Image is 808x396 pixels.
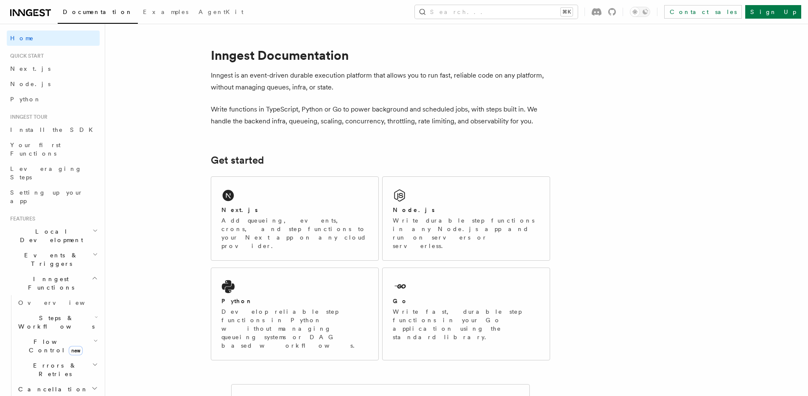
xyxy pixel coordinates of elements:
[10,34,34,42] span: Home
[7,53,44,59] span: Quick start
[211,268,379,360] a: PythonDevelop reliable step functions in Python without managing queueing systems or DAG based wo...
[211,103,550,127] p: Write functions in TypeScript, Python or Go to power background and scheduled jobs, with steps bu...
[382,268,550,360] a: GoWrite fast, durable step functions in your Go application using the standard library.
[10,142,61,157] span: Your first Functions
[7,275,92,292] span: Inngest Functions
[7,114,48,120] span: Inngest tour
[10,65,50,72] span: Next.js
[7,248,100,271] button: Events & Triggers
[7,122,100,137] a: Install the SDK
[10,81,50,87] span: Node.js
[221,307,368,350] p: Develop reliable step functions in Python without managing queueing systems or DAG based workflows.
[63,8,133,15] span: Documentation
[211,47,550,63] h1: Inngest Documentation
[7,92,100,107] a: Python
[15,314,95,331] span: Steps & Workflows
[143,8,188,15] span: Examples
[15,334,100,358] button: Flow Controlnew
[7,76,100,92] a: Node.js
[7,227,92,244] span: Local Development
[7,215,35,222] span: Features
[7,161,100,185] a: Leveraging Steps
[193,3,249,23] a: AgentKit
[69,346,83,355] span: new
[561,8,573,16] kbd: ⌘K
[15,310,100,334] button: Steps & Workflows
[745,5,801,19] a: Sign Up
[7,31,100,46] a: Home
[221,297,253,305] h2: Python
[10,126,98,133] span: Install the SDK
[7,224,100,248] button: Local Development
[15,295,100,310] a: Overview
[10,96,41,103] span: Python
[18,299,106,306] span: Overview
[211,154,264,166] a: Get started
[221,206,258,214] h2: Next.js
[393,307,540,341] p: Write fast, durable step functions in your Go application using the standard library.
[15,361,92,378] span: Errors & Retries
[138,3,193,23] a: Examples
[7,61,100,76] a: Next.js
[199,8,243,15] span: AgentKit
[7,137,100,161] a: Your first Functions
[7,185,100,209] a: Setting up your app
[382,176,550,261] a: Node.jsWrite durable step functions in any Node.js app and run on servers or serverless.
[664,5,742,19] a: Contact sales
[10,189,83,204] span: Setting up your app
[211,70,550,93] p: Inngest is an event-driven durable execution platform that allows you to run fast, reliable code ...
[211,176,379,261] a: Next.jsAdd queueing, events, crons, and step functions to your Next app on any cloud provider.
[393,216,540,250] p: Write durable step functions in any Node.js app and run on servers or serverless.
[7,271,100,295] button: Inngest Functions
[10,165,82,181] span: Leveraging Steps
[15,337,93,354] span: Flow Control
[415,5,578,19] button: Search...⌘K
[221,216,368,250] p: Add queueing, events, crons, and step functions to your Next app on any cloud provider.
[15,358,100,382] button: Errors & Retries
[15,385,88,393] span: Cancellation
[630,7,650,17] button: Toggle dark mode
[393,297,408,305] h2: Go
[7,251,92,268] span: Events & Triggers
[393,206,435,214] h2: Node.js
[58,3,138,24] a: Documentation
